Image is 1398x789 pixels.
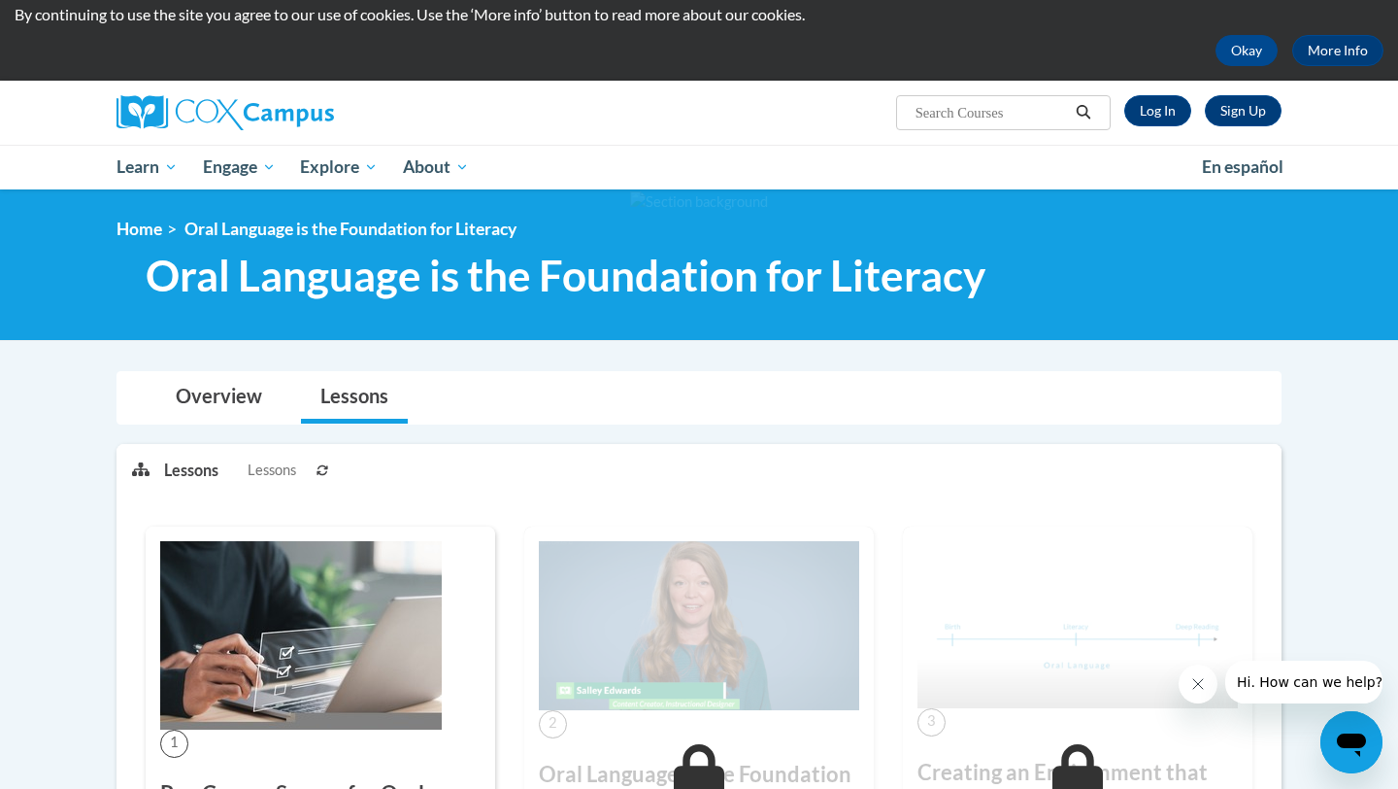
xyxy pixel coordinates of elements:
p: By continuing to use the site you agree to our use of cookies. Use the ‘More info’ button to read... [15,4,1383,25]
span: About [403,155,469,179]
a: Overview [156,372,282,424]
a: More Info [1292,35,1383,66]
a: Engage [190,145,288,189]
span: En español [1202,156,1283,177]
span: Oral Language is the Foundation for Literacy [184,219,516,239]
span: Explore [300,155,378,179]
button: Okay [1215,35,1278,66]
a: Register [1205,95,1281,126]
a: Cox Campus [116,95,485,130]
iframe: Message from company [1225,661,1382,703]
iframe: Close message [1179,665,1217,703]
img: Course Image [160,541,442,730]
a: Log In [1124,95,1191,126]
span: 3 [917,708,946,737]
input: Search Courses [914,101,1069,124]
span: Oral Language is the Foundation for Literacy [146,250,985,301]
img: Cox Campus [116,95,334,130]
span: Lessons [248,460,296,481]
span: 1 [160,730,188,758]
span: Engage [203,155,276,179]
button: Search [1069,101,1098,124]
iframe: Button to launch messaging window [1320,711,1382,773]
a: Lessons [301,372,408,424]
img: Course Image [917,541,1238,708]
a: En español [1189,147,1296,188]
a: About [390,145,482,189]
span: Learn [116,155,178,179]
a: Explore [287,145,390,189]
img: Section background [630,191,768,213]
div: Main menu [87,145,1311,189]
a: Home [116,219,162,239]
span: 2 [539,710,567,738]
a: Learn [104,145,190,189]
p: Lessons [164,460,218,481]
img: Course Image [539,541,859,710]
